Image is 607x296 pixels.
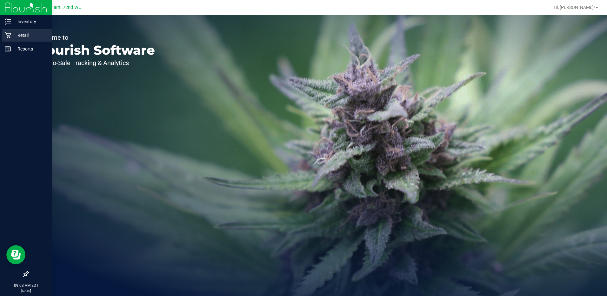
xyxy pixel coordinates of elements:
span: Hi, [PERSON_NAME]! [554,5,595,10]
p: Inventory [11,18,49,25]
span: Miami 72nd WC [48,5,81,10]
p: Welcome to [34,34,155,41]
inline-svg: Reports [5,46,11,52]
p: Seed-to-Sale Tracking & Analytics [34,60,155,66]
p: Reports [11,45,49,53]
p: Retail [11,31,49,39]
p: Flourish Software [34,44,155,57]
iframe: Resource center [6,245,25,264]
p: [DATE] [3,288,49,293]
inline-svg: Inventory [5,18,11,25]
p: 09:03 AM EDT [3,283,49,288]
inline-svg: Retail [5,32,11,38]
